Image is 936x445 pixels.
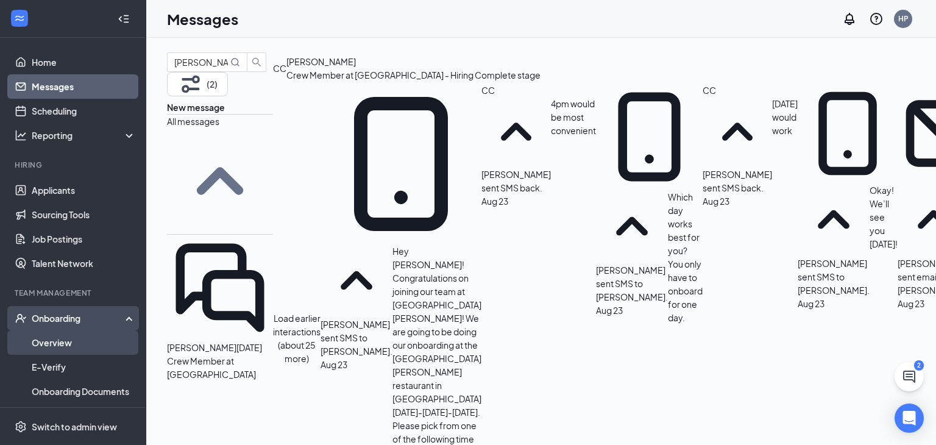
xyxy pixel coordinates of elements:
[481,97,551,168] svg: SmallChevronUp
[32,99,136,123] a: Scheduling
[798,258,870,296] span: [PERSON_NAME] sent SMS to [PERSON_NAME].
[668,191,703,323] span: Which day works best for you? You only have to onboard for one day.
[167,342,236,353] span: [PERSON_NAME]
[596,304,623,317] span: Aug 23
[772,98,798,136] span: [DATE] would work
[321,319,392,357] span: [PERSON_NAME] sent SMS to [PERSON_NAME].
[118,13,130,25] svg: Collapse
[32,312,126,324] div: Onboarding
[236,341,262,354] p: [DATE]
[32,251,136,276] a: Talent Network
[481,84,596,97] div: CC
[596,84,703,190] svg: MobileSms
[481,194,508,208] span: Aug 23
[273,62,286,75] div: CC
[32,227,136,251] a: Job Postings
[13,12,26,24] svg: WorkstreamLogo
[869,12,884,26] svg: QuestionInfo
[32,129,136,141] div: Reporting
[286,68,541,82] p: Crew Member at [GEOGRAPHIC_DATA] - Hiring Complete stage
[15,129,27,141] svg: Analysis
[32,355,136,379] a: E-Verify
[32,50,136,74] a: Home
[177,71,204,98] svg: Filter
[703,194,729,208] span: Aug 23
[286,55,356,68] div: [PERSON_NAME]
[898,13,909,24] div: HP
[32,178,136,202] a: Applicants
[870,185,898,249] span: Okay! We’ll see you [DATE]!
[167,354,273,381] p: Crew Member at [GEOGRAPHIC_DATA]
[273,311,321,365] button: Load earlier interactions (about 25 more)
[15,312,27,324] svg: UserCheck
[167,101,225,114] button: New message
[798,183,870,257] svg: SmallChevronUp
[321,358,347,371] span: Aug 23
[898,297,924,310] span: Aug 23
[230,57,240,67] svg: MagnifyingGlass
[247,52,266,72] button: search
[798,297,824,310] span: Aug 23
[167,128,273,234] svg: SmallChevronUp
[15,160,133,170] div: Hiring
[703,97,772,168] svg: SmallChevronUp
[15,421,27,433] svg: Settings
[32,379,136,404] a: Onboarding Documents
[703,169,772,193] span: [PERSON_NAME] sent SMS back.
[167,235,273,341] svg: DoubleChat
[32,74,136,99] a: Messages
[551,98,596,136] span: 4pm would be most convenient
[167,72,228,96] button: Filter (2)
[174,55,228,69] input: Search
[32,421,117,433] div: Switch to admin view
[321,84,481,244] svg: MobileSms
[167,116,219,127] span: All messages
[32,404,136,428] a: Activity log
[596,190,668,263] svg: SmallChevronUp
[914,360,924,371] div: 2
[481,169,551,193] span: [PERSON_NAME] sent SMS back.
[596,265,668,302] span: [PERSON_NAME] sent SMS to [PERSON_NAME].
[32,330,136,355] a: Overview
[15,288,133,298] div: Team Management
[842,12,857,26] svg: Notifications
[798,84,898,183] svg: MobileSms
[247,57,266,67] span: search
[902,369,916,384] svg: ChatActive
[32,202,136,227] a: Sourcing Tools
[703,84,798,97] div: CC
[321,244,392,318] svg: SmallChevronUp
[167,9,238,29] h1: Messages
[895,362,924,391] button: ChatActive
[895,404,924,433] div: Open Intercom Messenger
